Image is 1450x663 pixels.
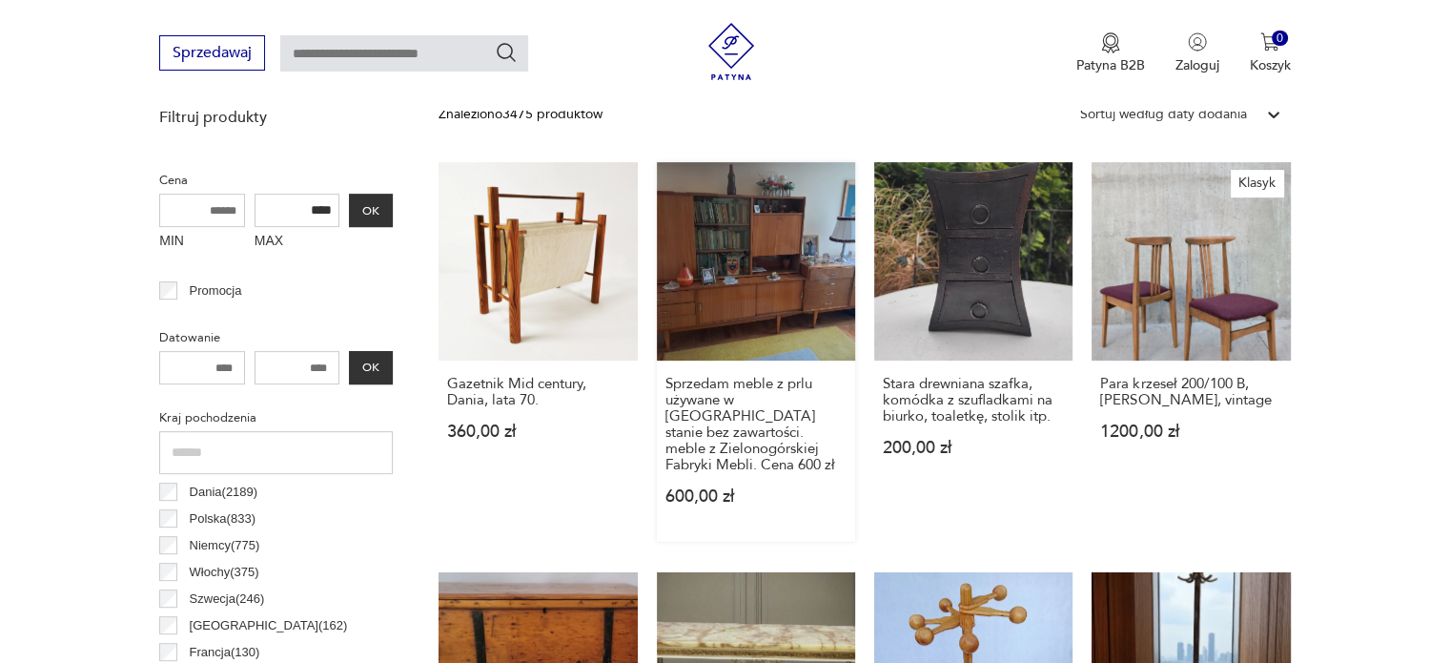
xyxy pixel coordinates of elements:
a: Stara drewniana szafka, komódka z szufladkami na biurko, toaletkę, stolik itp.Stara drewniana sza... [874,162,1072,542]
a: KlasykPara krzeseł 200/100 B, M. Zieliński, vintagePara krzeseł 200/100 B, [PERSON_NAME], vintage... [1092,162,1290,542]
p: Niemcy ( 775 ) [190,535,260,556]
label: MAX [255,227,340,258]
p: Promocja [190,280,242,301]
div: 0 [1272,31,1288,47]
button: Szukaj [495,41,518,64]
a: Sprzedawaj [159,48,265,61]
button: Zaloguj [1175,32,1219,74]
button: Patyna B2B [1076,32,1145,74]
label: MIN [159,227,245,258]
p: Koszyk [1250,56,1291,74]
a: Ikona medaluPatyna B2B [1076,32,1145,74]
p: Włochy ( 375 ) [190,562,259,583]
p: 200,00 zł [883,440,1064,456]
p: Zaloguj [1175,56,1219,74]
p: 600,00 zł [665,488,847,505]
img: Ikona koszyka [1260,32,1279,52]
a: Sprzedam meble z prlu używane w dobrym stanie bez zawartości. meble z Zielonogórskiej Fabryki Meb... [657,162,855,542]
img: Ikonka użytkownika [1188,32,1207,52]
p: Szwecja ( 246 ) [190,589,265,610]
p: Polska ( 833 ) [190,508,255,529]
button: OK [349,351,393,384]
p: Dania ( 2189 ) [190,482,258,503]
div: Znaleziono 3475 produktów [439,104,602,125]
h3: Para krzeseł 200/100 B, [PERSON_NAME], vintage [1100,376,1281,408]
img: Ikona medalu [1101,32,1120,53]
h3: Gazetnik Mid century, Dania, lata 70. [447,376,628,408]
h3: Stara drewniana szafka, komódka z szufladkami na biurko, toaletkę, stolik itp. [883,376,1064,425]
p: Patyna B2B [1076,56,1145,74]
p: [GEOGRAPHIC_DATA] ( 162 ) [190,615,348,636]
p: Cena [159,170,393,191]
p: Kraj pochodzenia [159,407,393,428]
p: Filtruj produkty [159,107,393,128]
img: Patyna - sklep z meblami i dekoracjami vintage [703,23,760,80]
button: Sprzedawaj [159,35,265,71]
button: OK [349,194,393,227]
p: 360,00 zł [447,424,628,440]
p: Datowanie [159,327,393,348]
a: Gazetnik Mid century, Dania, lata 70.Gazetnik Mid century, Dania, lata 70.360,00 zł [439,162,637,542]
p: Francja ( 130 ) [190,642,260,663]
p: 1200,00 zł [1100,424,1281,440]
button: 0Koszyk [1250,32,1291,74]
div: Sortuj według daty dodania [1080,104,1247,125]
h3: Sprzedam meble z prlu używane w [GEOGRAPHIC_DATA] stanie bez zawartości. meble z Zielonogórskiej ... [665,376,847,473]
